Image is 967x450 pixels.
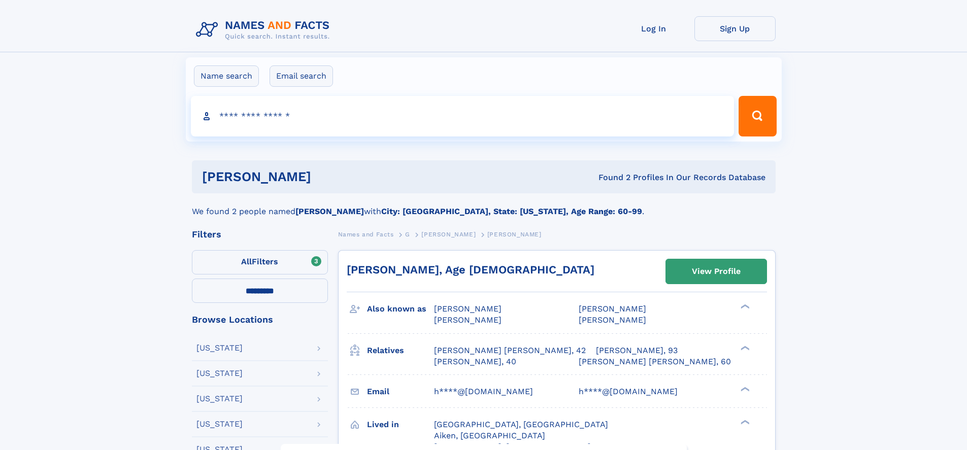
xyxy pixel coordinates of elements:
[579,315,646,325] span: [PERSON_NAME]
[738,303,750,310] div: ❯
[579,304,646,314] span: [PERSON_NAME]
[434,420,608,429] span: [GEOGRAPHIC_DATA], [GEOGRAPHIC_DATA]
[347,263,594,276] a: [PERSON_NAME], Age [DEMOGRAPHIC_DATA]
[367,416,434,433] h3: Lived in
[338,228,394,240] a: Names and Facts
[192,193,776,218] div: We found 2 people named with .
[596,345,678,356] a: [PERSON_NAME], 93
[295,206,364,216] b: [PERSON_NAME]
[196,395,243,403] div: [US_STATE]
[270,65,333,87] label: Email search
[196,420,243,428] div: [US_STATE]
[367,383,434,400] h3: Email
[191,96,735,136] input: search input
[434,431,545,440] span: Aiken, [GEOGRAPHIC_DATA]
[196,369,243,377] div: [US_STATE]
[434,345,586,356] a: [PERSON_NAME] [PERSON_NAME], 42
[739,96,776,136] button: Search Button
[421,228,476,240] a: [PERSON_NAME]
[692,260,741,283] div: View Profile
[381,206,642,216] b: City: [GEOGRAPHIC_DATA], State: [US_STATE], Age Range: 60-99
[405,228,410,240] a: G
[434,315,502,325] span: [PERSON_NAME]
[738,386,750,392] div: ❯
[194,65,259,87] label: Name search
[196,344,243,352] div: [US_STATE]
[738,344,750,351] div: ❯
[202,170,455,183] h1: [PERSON_NAME]
[192,315,328,324] div: Browse Locations
[487,231,542,238] span: [PERSON_NAME]
[738,419,750,425] div: ❯
[367,342,434,359] h3: Relatives
[434,356,516,367] a: [PERSON_NAME], 40
[421,231,476,238] span: [PERSON_NAME]
[192,230,328,239] div: Filters
[579,356,731,367] a: [PERSON_NAME] [PERSON_NAME], 60
[367,300,434,318] h3: Also known as
[192,250,328,274] label: Filters
[666,259,766,284] a: View Profile
[192,16,338,44] img: Logo Names and Facts
[241,257,252,266] span: All
[613,16,694,41] a: Log In
[434,304,502,314] span: [PERSON_NAME]
[455,172,765,183] div: Found 2 Profiles In Our Records Database
[405,231,410,238] span: G
[694,16,776,41] a: Sign Up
